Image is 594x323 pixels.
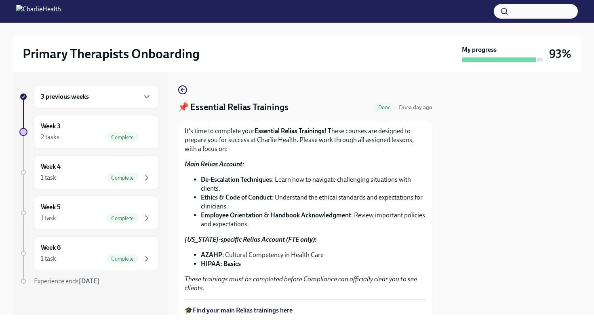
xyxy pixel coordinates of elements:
[106,134,139,140] span: Complete
[201,211,351,219] strong: Employee Orientation & Handbook Acknowledgment
[41,122,61,131] h6: Week 3
[255,127,324,135] strong: Essential Relias Trainings
[201,176,272,183] strong: De-Escalation Techniques
[34,85,158,108] div: 3 previous weeks
[462,45,497,54] strong: My progress
[201,193,272,201] strong: Ethics & Code of Conduct
[19,115,158,149] a: Week 32 tasksComplete
[41,173,56,182] div: 1 task
[41,214,56,223] div: 1 task
[399,104,432,111] span: August 25th, 2025 09:00
[19,196,158,230] a: Week 51 taskComplete
[185,236,316,243] strong: [US_STATE]-specific Relias Account (FTE only):
[201,175,425,193] li: : Learn how to navigate challenging situations with clients.
[41,254,56,263] div: 1 task
[201,251,222,259] strong: AZAHP
[201,193,425,211] li: : Understand the ethical standards and expectations for clinicians.
[201,251,425,259] li: : Cultural Competency in Health Care
[23,46,200,62] h2: Primary Therapists Onboarding
[41,243,61,252] h6: Week 6
[19,236,158,270] a: Week 61 taskComplete
[185,127,425,153] p: It's time to complete your ! These courses are designed to prepare you for success at Charlie Hea...
[106,175,139,181] span: Complete
[41,162,61,171] h6: Week 4
[185,160,244,168] strong: Main Relias Account:
[41,92,89,101] h6: 3 previous weeks
[178,101,289,113] h4: 📌 Essential Relias Trainings
[549,47,571,61] h3: 93%
[193,306,293,314] a: Find your main Relias trainings here
[201,260,241,268] strong: HIPAA: Basics
[16,5,61,18] img: CharlieHealth
[106,215,139,221] span: Complete
[409,104,432,111] strong: a day ago
[373,104,396,110] span: Done
[19,155,158,189] a: Week 41 taskComplete
[41,133,59,142] div: 2 tasks
[79,277,99,285] strong: [DATE]
[185,306,425,315] p: 🎓
[185,275,417,292] em: These trainings must be completed before Compliance can officially clear you to see clients.
[201,211,425,229] li: : Review important policies and expectations.
[399,104,432,111] span: Due
[41,203,61,212] h6: Week 5
[106,256,139,262] span: Complete
[34,277,99,285] span: Experience ends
